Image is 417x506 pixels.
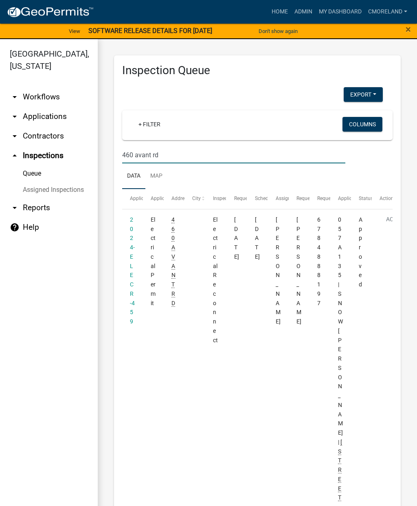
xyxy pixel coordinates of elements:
span: Application [130,196,155,201]
datatable-header-cell: Scheduled Time [247,189,268,209]
button: Close [406,24,411,34]
datatable-header-cell: Address [164,189,184,209]
span: Requested Date [234,196,268,201]
datatable-header-cell: City [184,189,205,209]
a: + Filter [132,117,167,132]
button: Don't show again [255,24,301,38]
a: Map [145,163,167,189]
datatable-header-cell: Requestor Phone [309,189,330,209]
input: Search for inspections [122,147,345,163]
span: 6784888197 [317,216,320,306]
datatable-header-cell: Assigned Inspector [268,189,288,209]
datatable-header-cell: Application Type [143,189,164,209]
a: Data [122,163,145,189]
strong: SOFTWARE RELEASE DETAILS FOR [DATE] [88,27,212,35]
span: Application Description [338,196,389,201]
i: help [10,222,20,232]
datatable-header-cell: Actions [372,189,393,209]
span: Address [171,196,189,201]
span: Approved [359,216,362,288]
a: cmoreland [365,4,410,20]
span: Actions [380,196,396,201]
span: Requestor Phone [317,196,355,201]
span: Valerie Snow [296,216,301,325]
i: arrow_drop_down [10,203,20,213]
datatable-header-cell: Requested Date [226,189,247,209]
datatable-header-cell: Application Description [330,189,351,209]
button: Export [344,87,383,102]
span: Inspection Type [213,196,248,201]
i: arrow_drop_down [10,112,20,121]
button: Action [380,215,413,235]
a: View [66,24,83,38]
span: Scheduled Time [255,196,290,201]
span: Cedrick Moreland [276,216,281,325]
span: Requestor Name [296,196,333,201]
button: Columns [342,117,382,132]
span: Status [359,196,373,201]
span: 10/03/2024 [234,216,239,260]
div: [DATE] [255,215,260,262]
datatable-header-cell: Requestor Name [289,189,309,209]
i: arrow_drop_down [10,92,20,102]
span: Electrical Reconnect [213,216,218,343]
a: 2024-ELECR-459 [130,216,135,325]
a: Home [268,4,291,20]
span: × [406,24,411,35]
span: Electrical Permit [151,216,156,306]
i: arrow_drop_up [10,151,20,161]
span: Application Type [151,196,188,201]
span: 460 AVANT RD [171,216,176,307]
datatable-header-cell: Inspection Type [205,189,226,209]
span: Assigned Inspector [276,196,318,201]
i: arrow_drop_down [10,131,20,141]
h3: Inspection Queue [122,64,393,77]
datatable-header-cell: Application [122,189,143,209]
span: City [192,196,201,201]
a: My Dashboard [316,4,365,20]
a: Admin [291,4,316,20]
datatable-header-cell: Status [351,189,372,209]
